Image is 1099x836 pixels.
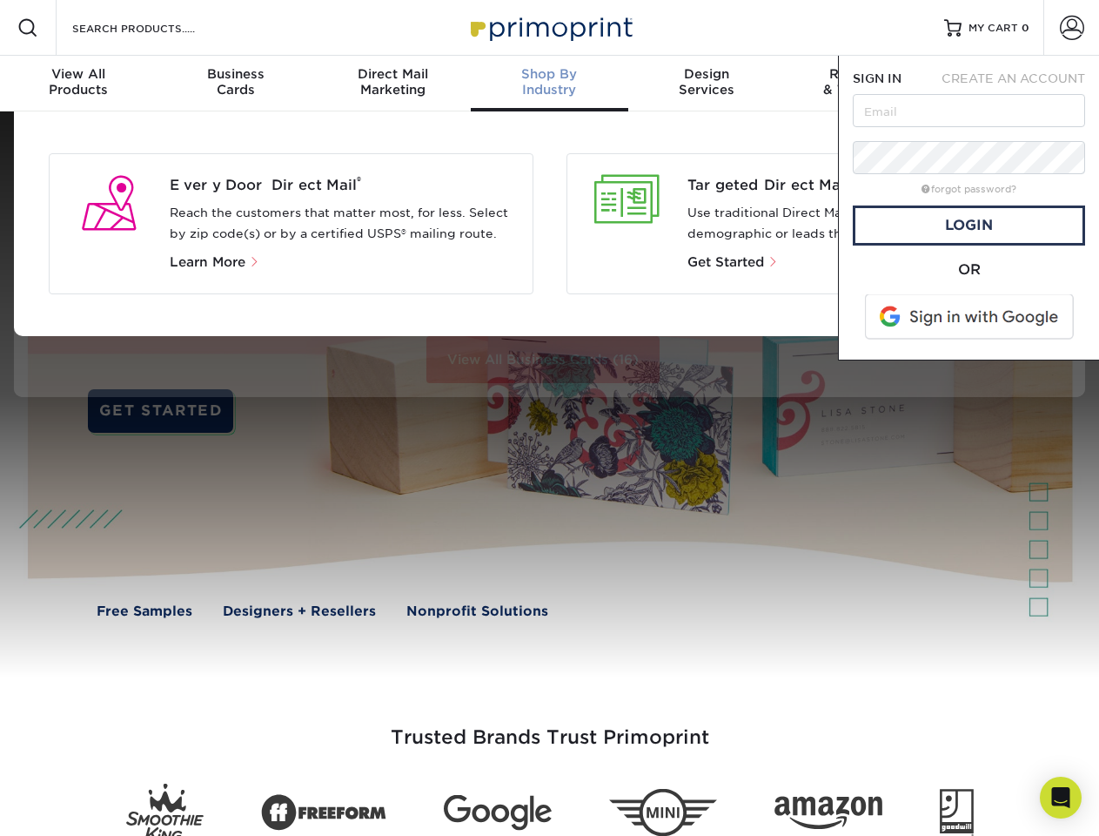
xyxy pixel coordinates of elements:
span: Shop By [471,66,627,82]
img: Amazon [774,797,882,830]
div: Marketing [314,66,471,98]
img: Goodwill [940,789,974,836]
a: Login [853,206,1085,246]
img: Primoprint [463,9,637,46]
a: BusinessCards [157,56,313,111]
h3: Trusted Brands Trust Primoprint [41,684,1059,770]
img: Google [444,795,552,831]
div: Open Intercom Messenger [1040,777,1082,819]
input: SEARCH PRODUCTS..... [70,17,240,38]
span: Design [628,66,785,82]
span: 0 [1022,22,1029,34]
span: Resources [785,66,942,82]
a: DesignServices [628,56,785,111]
span: CREATE AN ACCOUNT [942,71,1085,85]
input: Email [853,94,1085,127]
a: Shop ByIndustry [471,56,627,111]
div: OR [853,260,1085,280]
a: forgot password? [921,184,1016,195]
a: Direct MailMarketing [314,56,471,111]
span: Business [157,66,313,82]
div: & Templates [785,66,942,98]
div: Cards [157,66,313,98]
div: Industry [471,66,627,98]
span: MY CART [968,21,1018,36]
a: Resources& Templates [785,56,942,111]
div: Services [628,66,785,98]
span: Direct Mail [314,66,471,82]
iframe: Google Customer Reviews [4,783,148,830]
span: SIGN IN [853,71,901,85]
